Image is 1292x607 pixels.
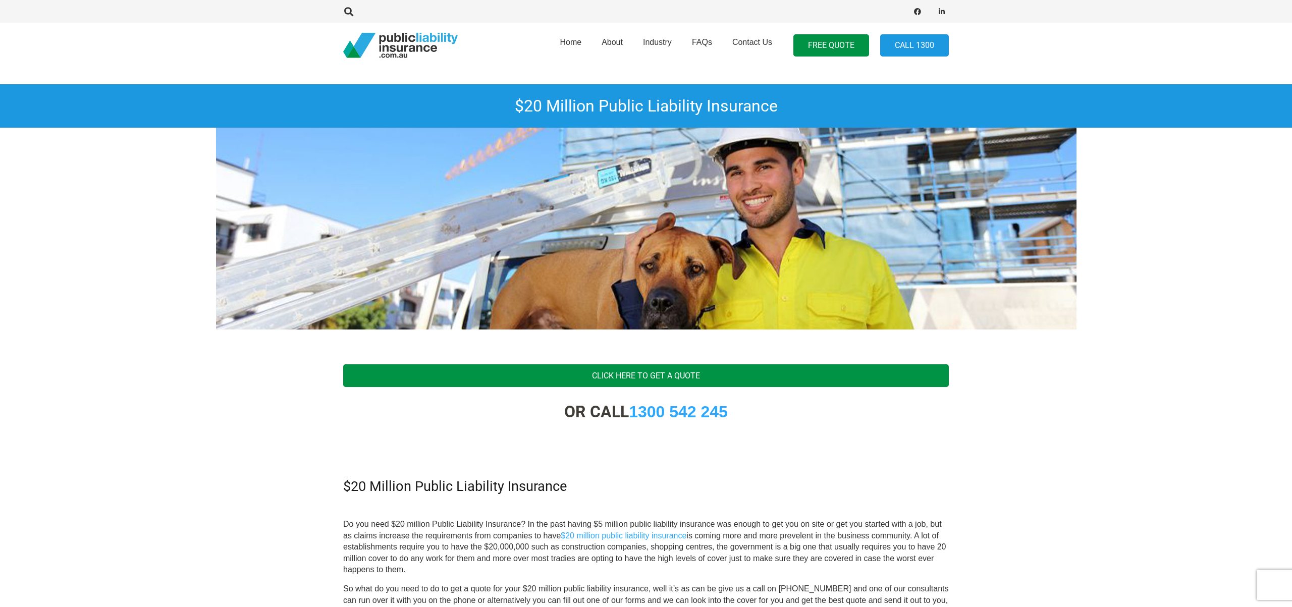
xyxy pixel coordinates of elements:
[643,38,672,46] span: Industry
[629,403,728,421] a: 1300 542 245
[910,5,925,19] a: Facebook
[591,20,633,71] a: About
[343,33,458,58] a: pli_logotransparent
[793,34,869,57] a: FREE QUOTE
[722,20,782,71] a: Contact Us
[343,364,949,387] a: Click Here To Get A Quote
[602,38,623,46] span: About
[633,20,682,71] a: Industry
[561,531,686,540] a: $20 million public liability insurance
[343,519,949,575] p: Do you need $20 million Public Liability Insurance? In the past having $5 million public liabilit...
[935,5,949,19] a: LinkedIn
[880,34,949,57] a: Call 1300
[339,7,359,16] a: Search
[682,20,722,71] a: FAQs
[550,20,591,71] a: Home
[560,38,581,46] span: Home
[692,38,712,46] span: FAQs
[732,38,772,46] span: Contact Us
[564,402,728,421] strong: OR CALL
[216,128,1076,329] img: Australian Public Liability Insurance
[343,478,949,495] h3: $20 Million Public Liability Insurance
